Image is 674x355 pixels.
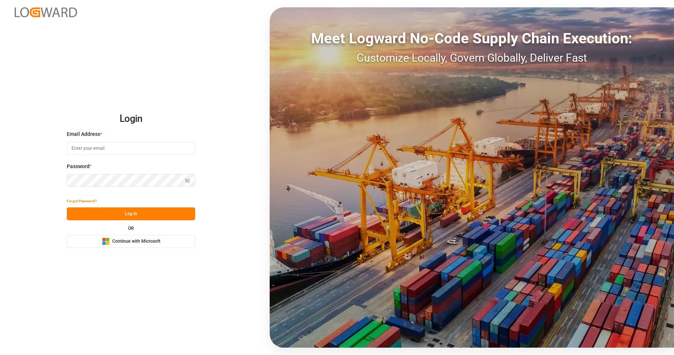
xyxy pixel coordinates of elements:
[128,226,134,231] small: OR
[112,238,160,245] span: Continue with Microsoft
[67,207,195,220] button: Log In
[67,107,195,131] h2: Login
[67,235,195,248] button: Continue with Microsoft
[67,163,90,170] span: Password
[15,7,77,17] img: Logward_new_orange.png
[67,142,195,155] input: Enter your email
[67,195,97,207] button: Forgot Password?
[67,130,100,138] span: Email Address
[270,50,674,66] div: Customize Locally, Govern Globally, Deliver Fast
[270,28,674,50] div: Meet Logward No-Code Supply Chain Execution:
